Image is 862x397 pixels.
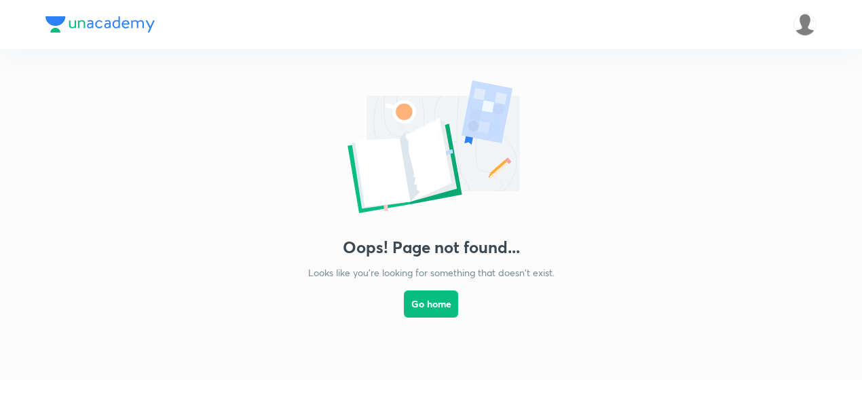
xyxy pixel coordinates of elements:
img: Aamir Yousuf [793,13,817,36]
button: Go home [404,290,458,318]
img: error [295,76,567,221]
img: Company Logo [45,16,155,33]
h3: Oops! Page not found... [343,238,520,257]
a: Go home [404,280,458,353]
p: Looks like you're looking for something that doesn't exist. [308,265,555,280]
